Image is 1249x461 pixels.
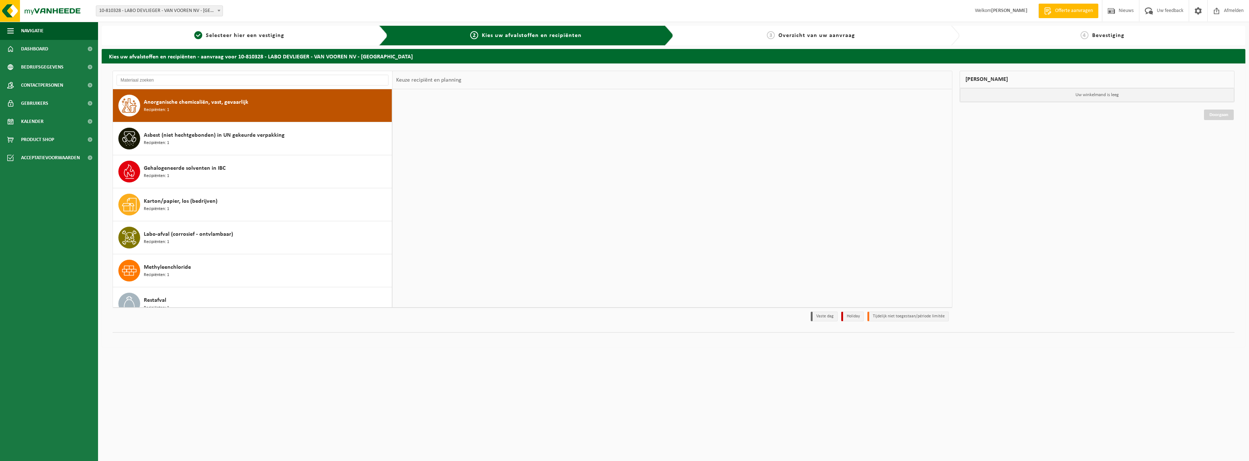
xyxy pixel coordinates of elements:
[144,263,191,272] span: Methyleenchloride
[113,188,392,221] button: Karton/papier, los (bedrijven) Recipiënten: 1
[1204,110,1234,120] a: Doorgaan
[113,89,392,122] button: Anorganische chemicaliën, vast, gevaarlijk Recipiënten: 1
[144,98,248,107] span: Anorganische chemicaliën, vast, gevaarlijk
[144,305,169,312] span: Recipiënten: 1
[206,33,284,38] span: Selecteer hier een vestiging
[21,131,54,149] span: Product Shop
[144,239,169,246] span: Recipiënten: 1
[392,71,465,89] div: Keuze recipiënt en planning
[144,107,169,114] span: Recipiënten: 1
[144,164,225,173] span: Gehalogeneerde solventen in IBC
[1053,7,1095,15] span: Offerte aanvragen
[1038,4,1098,18] a: Offerte aanvragen
[113,122,392,155] button: Asbest (niet hechtgebonden) in UN gekeurde verpakking Recipiënten: 1
[102,49,1245,63] h2: Kies uw afvalstoffen en recipiënten - aanvraag voor 10-810328 - LABO DEVLIEGER - VAN VOOREN NV - ...
[194,31,202,39] span: 1
[960,88,1234,102] p: Uw winkelmand is leeg
[778,33,855,38] span: Overzicht van uw aanvraag
[21,76,63,94] span: Contactpersonen
[144,272,169,279] span: Recipiënten: 1
[21,40,48,58] span: Dashboard
[811,312,838,321] li: Vaste dag
[767,31,775,39] span: 3
[144,230,233,239] span: Labo-afval (corrosief - ontvlambaar)
[21,58,64,76] span: Bedrijfsgegevens
[21,94,48,112] span: Gebruikers
[144,197,217,206] span: Karton/papier, los (bedrijven)
[1092,33,1124,38] span: Bevestiging
[991,8,1028,13] strong: [PERSON_NAME]
[113,221,392,254] button: Labo-afval (corrosief - ontvlambaar) Recipiënten: 1
[482,33,582,38] span: Kies uw afvalstoffen en recipiënten
[96,6,223,16] span: 10-810328 - LABO DEVLIEGER - VAN VOOREN NV - BRUGGE
[144,140,169,147] span: Recipiënten: 1
[113,254,392,287] button: Methyleenchloride Recipiënten: 1
[841,312,864,321] li: Holiday
[960,71,1235,88] div: [PERSON_NAME]
[105,31,373,40] a: 1Selecteer hier een vestiging
[144,173,169,180] span: Recipiënten: 1
[21,112,44,131] span: Kalender
[21,22,44,40] span: Navigatie
[117,75,388,86] input: Materiaal zoeken
[113,287,392,320] button: Restafval Recipiënten: 1
[21,149,80,167] span: Acceptatievoorwaarden
[144,206,169,213] span: Recipiënten: 1
[470,31,478,39] span: 2
[96,5,223,16] span: 10-810328 - LABO DEVLIEGER - VAN VOOREN NV - BRUGGE
[144,131,285,140] span: Asbest (niet hechtgebonden) in UN gekeurde verpakking
[867,312,949,321] li: Tijdelijk niet toegestaan/période limitée
[1081,31,1089,39] span: 4
[144,296,166,305] span: Restafval
[113,155,392,188] button: Gehalogeneerde solventen in IBC Recipiënten: 1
